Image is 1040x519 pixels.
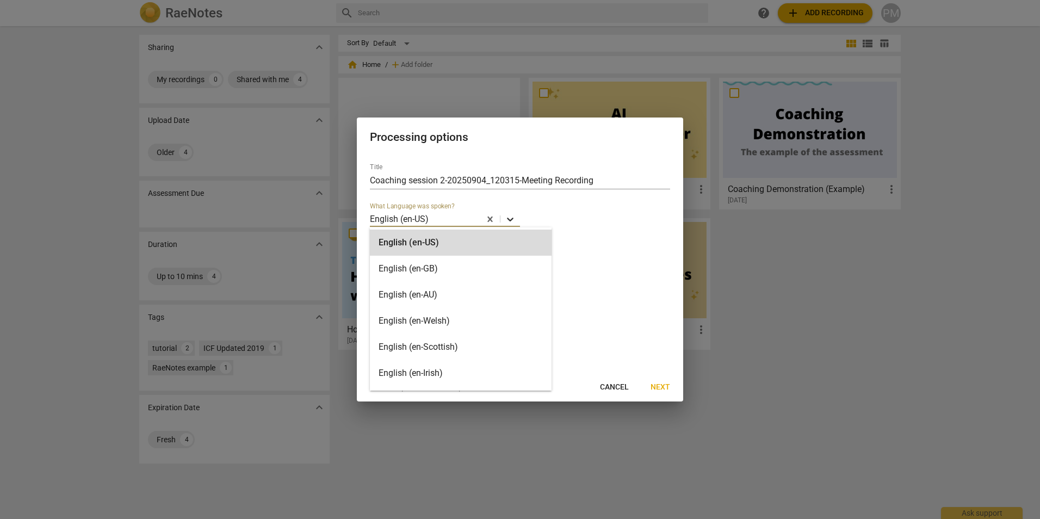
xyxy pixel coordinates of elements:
[370,256,552,282] div: English (en-GB)
[370,308,552,334] div: English (en-Welsh)
[651,382,670,393] span: Next
[370,131,670,144] h2: Processing options
[370,230,552,256] div: English (en-US)
[370,203,455,210] label: What Language was spoken?
[370,334,552,360] div: English (en-Scottish)
[642,378,679,397] button: Next
[370,213,429,225] p: English (en-US)
[600,382,629,393] span: Cancel
[370,282,552,308] div: English (en-AU)
[370,360,552,386] div: English (en-Irish)
[370,386,552,412] div: Spanish
[370,164,382,171] label: Title
[591,378,637,397] button: Cancel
